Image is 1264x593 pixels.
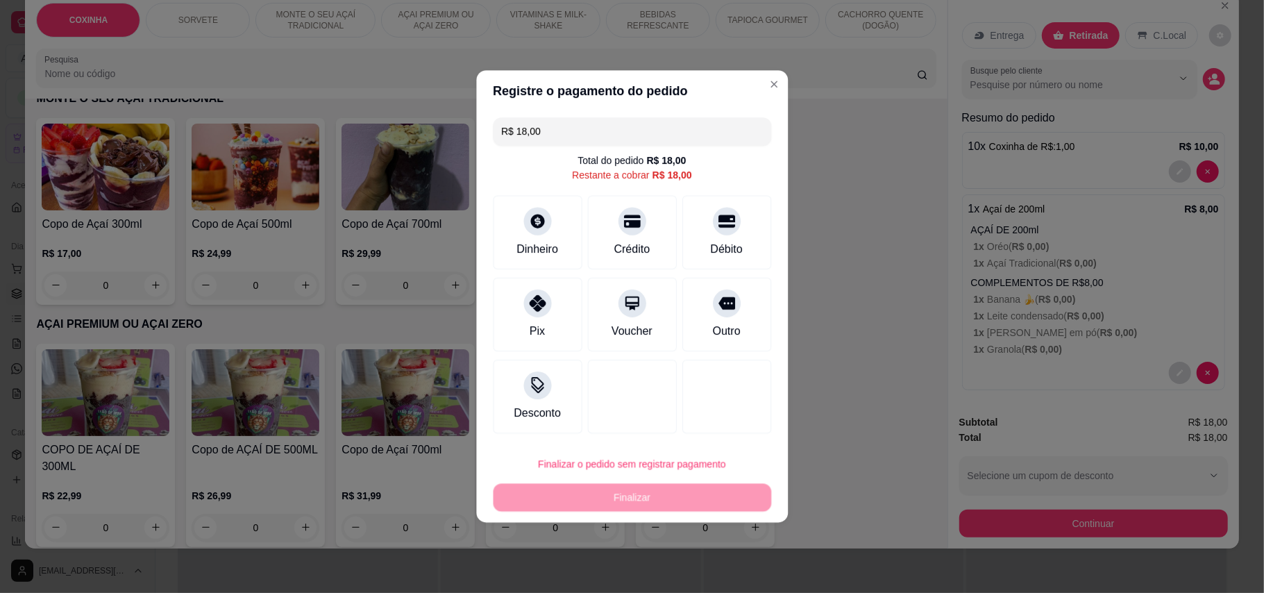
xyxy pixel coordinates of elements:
[501,117,763,145] input: Ex.: hambúrguer de cordeiro
[763,73,785,95] button: Close
[572,168,691,182] div: Restante a cobrar
[647,154,686,168] div: R$ 18,00
[516,241,558,258] div: Dinheiro
[614,241,650,258] div: Crédito
[578,154,686,168] div: Total do pedido
[530,323,545,340] div: Pix
[493,450,771,478] button: Finalizar o pedido sem registrar pagamento
[713,323,741,340] div: Outro
[711,241,743,258] div: Débito
[652,168,692,182] div: R$ 18,00
[476,70,788,112] header: Registre o pagamento do pedido
[514,405,561,421] div: Desconto
[612,323,652,340] div: Voucher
